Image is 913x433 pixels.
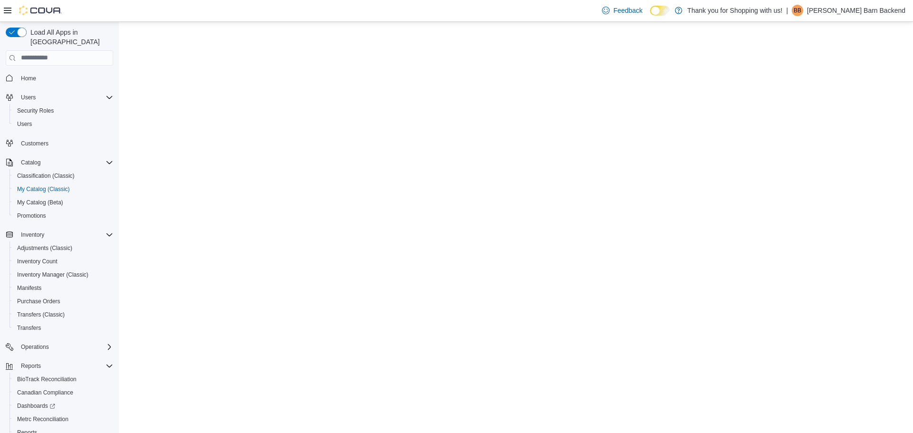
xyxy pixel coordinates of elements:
span: Security Roles [17,107,54,115]
span: Reports [17,360,113,372]
button: BioTrack Reconciliation [10,373,117,386]
button: Users [17,92,39,103]
button: Home [2,71,117,85]
span: Inventory [17,229,113,241]
span: Home [21,75,36,82]
button: Transfers [10,321,117,335]
button: Security Roles [10,104,117,117]
span: Transfers [17,324,41,332]
a: Promotions [13,210,50,221]
span: Metrc Reconciliation [13,414,113,425]
button: Reports [2,359,117,373]
span: Operations [21,343,49,351]
span: Load All Apps in [GEOGRAPHIC_DATA] [27,28,113,47]
span: Adjustments (Classic) [17,244,72,252]
p: | [786,5,788,16]
button: Inventory Manager (Classic) [10,268,117,281]
span: Customers [17,137,113,149]
a: Inventory Count [13,256,61,267]
a: Dashboards [13,400,59,412]
a: Customers [17,138,52,149]
span: Users [17,92,113,103]
button: Transfers (Classic) [10,308,117,321]
span: Dashboards [13,400,113,412]
span: Manifests [13,282,113,294]
button: Inventory Count [10,255,117,268]
span: Metrc Reconciliation [17,415,68,423]
span: Customers [21,140,49,147]
button: Operations [17,341,53,353]
span: Users [21,94,36,101]
a: Users [13,118,36,130]
span: Canadian Compliance [17,389,73,396]
span: Inventory Manager (Classic) [17,271,88,279]
span: Reports [21,362,41,370]
button: Inventory [2,228,117,241]
span: Transfers (Classic) [13,309,113,320]
span: Inventory Count [17,258,58,265]
span: Canadian Compliance [13,387,113,398]
span: Promotions [13,210,113,221]
button: Catalog [17,157,44,168]
img: Cova [19,6,62,15]
button: My Catalog (Classic) [10,183,117,196]
span: Dashboards [17,402,55,410]
span: Inventory [21,231,44,239]
span: Catalog [17,157,113,168]
span: Inventory Manager (Classic) [13,269,113,280]
div: Budd Barn Backend [792,5,803,16]
button: My Catalog (Beta) [10,196,117,209]
span: Users [17,120,32,128]
span: Operations [17,341,113,353]
span: Transfers [13,322,113,334]
a: Transfers (Classic) [13,309,68,320]
span: Inventory Count [13,256,113,267]
a: Classification (Classic) [13,170,78,182]
a: Transfers [13,322,45,334]
span: BB [794,5,801,16]
a: Purchase Orders [13,296,64,307]
a: My Catalog (Classic) [13,183,74,195]
a: Canadian Compliance [13,387,77,398]
button: Inventory [17,229,48,241]
button: Users [10,117,117,131]
span: Transfers (Classic) [17,311,65,318]
button: Reports [17,360,45,372]
a: My Catalog (Beta) [13,197,67,208]
span: Promotions [17,212,46,220]
span: Feedback [613,6,642,15]
span: Catalog [21,159,40,166]
button: Metrc Reconciliation [10,413,117,426]
span: My Catalog (Beta) [13,197,113,208]
span: Users [13,118,113,130]
button: Users [2,91,117,104]
a: Adjustments (Classic) [13,242,76,254]
a: Home [17,73,40,84]
span: Home [17,72,113,84]
span: Security Roles [13,105,113,116]
button: Classification (Classic) [10,169,117,183]
p: Thank you for Shopping with us! [687,5,782,16]
p: [PERSON_NAME] Barn Backend [807,5,905,16]
span: My Catalog (Classic) [13,183,113,195]
input: Dark Mode [650,6,670,16]
button: Catalog [2,156,117,169]
span: My Catalog (Classic) [17,185,70,193]
button: Purchase Orders [10,295,117,308]
span: Adjustments (Classic) [13,242,113,254]
a: Security Roles [13,105,58,116]
a: Inventory Manager (Classic) [13,269,92,280]
button: Canadian Compliance [10,386,117,399]
button: Customers [2,136,117,150]
span: My Catalog (Beta) [17,199,63,206]
button: Promotions [10,209,117,222]
button: Adjustments (Classic) [10,241,117,255]
span: BioTrack Reconciliation [13,374,113,385]
a: Feedback [598,1,646,20]
span: Manifests [17,284,41,292]
a: Dashboards [10,399,117,413]
span: Purchase Orders [17,298,60,305]
a: Metrc Reconciliation [13,414,72,425]
button: Operations [2,340,117,354]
